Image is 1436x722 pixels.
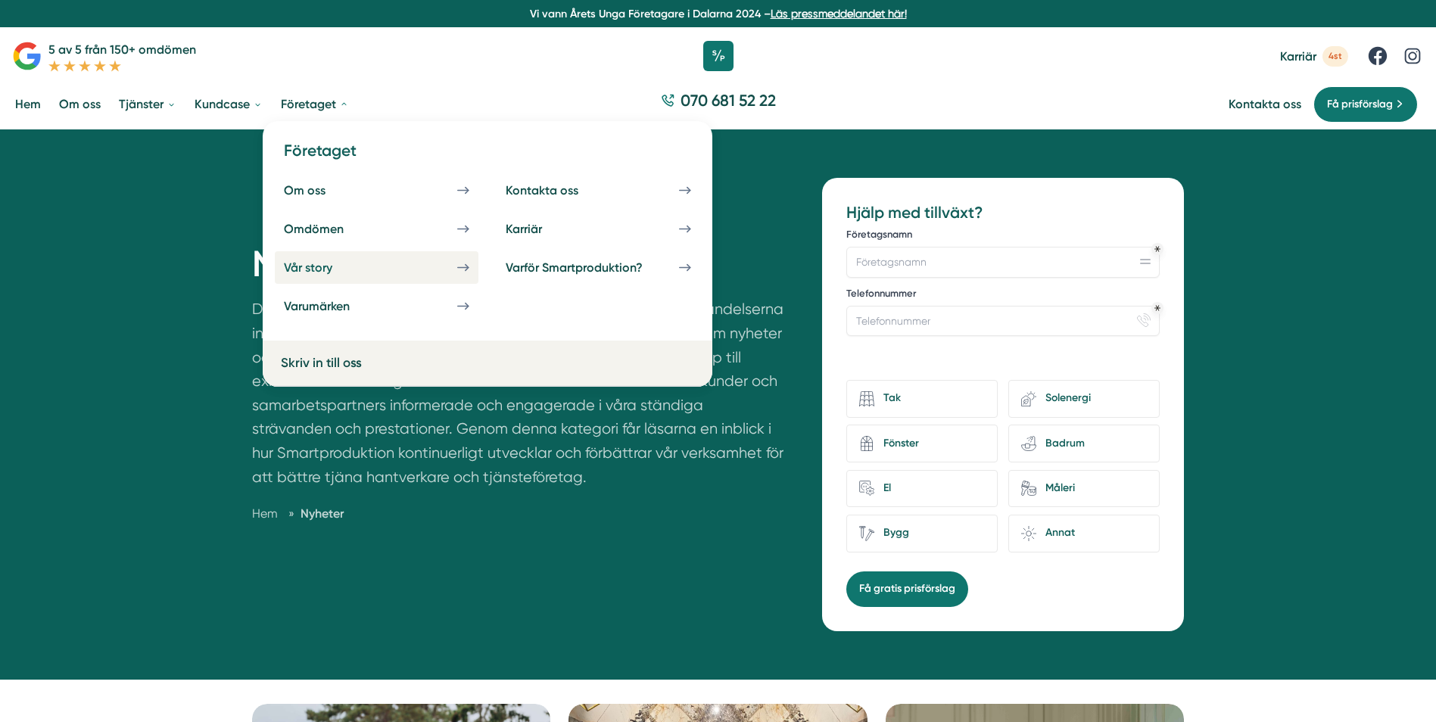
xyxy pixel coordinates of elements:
[846,202,1160,223] h3: Hjälp med tillväxt?
[1154,305,1160,311] div: Obligatoriskt
[1280,49,1316,64] span: Karriär
[288,504,294,523] span: »
[275,251,478,284] a: Vår story
[278,85,352,123] a: Företaget
[1313,86,1418,123] a: Få prisförslag
[506,183,615,198] div: Kontakta oss
[284,299,386,313] div: Varumärken
[681,89,776,111] span: 070 681 52 22
[497,174,700,207] a: Kontakta oss
[846,287,1160,303] label: Telefonnummer
[252,297,787,496] p: Detta är en dynamisk och uppdaterad hubb för alla de senaste händelserna inom vårt företag. Denna...
[116,85,179,123] a: Tjänster
[1280,46,1348,67] a: Karriär 4st
[275,213,478,245] a: Omdömen
[497,213,700,245] a: Karriär
[6,6,1430,21] p: Vi vann Årets Unga Företagare i Dalarna 2024 –
[192,85,266,123] a: Kundcase
[1322,46,1348,67] span: 4st
[275,174,478,207] a: Om oss
[1229,97,1301,111] a: Kontakta oss
[301,506,344,521] a: Nyheter
[252,506,278,521] a: Hem
[506,222,578,236] div: Karriär
[48,40,196,59] p: 5 av 5 från 150+ omdömen
[506,260,679,275] div: Varför Smartproduktion?
[12,85,44,123] a: Hem
[275,290,478,322] a: Varumärken
[1327,96,1393,113] span: Få prisförslag
[846,228,1160,244] label: Företagsnamn
[284,183,362,198] div: Om oss
[252,242,787,298] h1: Nyheter
[252,504,787,523] nav: Breadcrumb
[771,8,907,20] a: Läs pressmeddelandet här!
[284,222,380,236] div: Omdömen
[284,260,369,275] div: Vår story
[281,353,481,373] a: Skriv in till oss
[275,139,700,173] h4: Företaget
[846,306,1160,336] input: Telefonnummer
[846,247,1160,277] input: Företagsnamn
[56,85,104,123] a: Om oss
[846,571,968,606] button: Få gratis prisförslag
[655,89,782,119] a: 070 681 52 22
[1154,246,1160,252] div: Obligatoriskt
[497,251,700,284] a: Varför Smartproduktion?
